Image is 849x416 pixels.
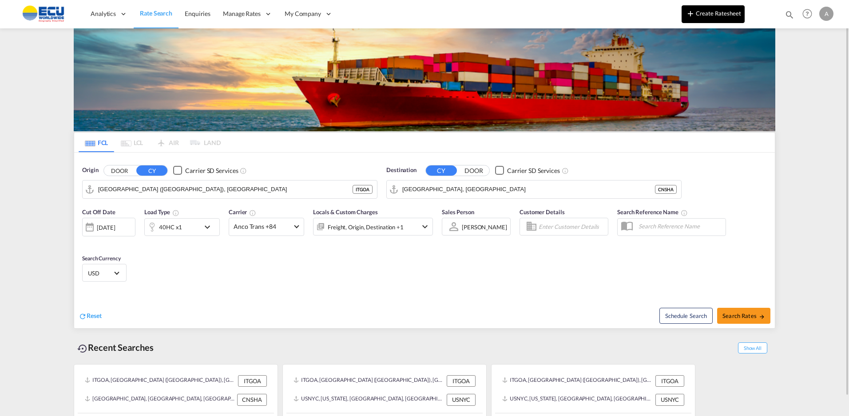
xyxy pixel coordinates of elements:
span: Sales Person [442,208,474,216]
button: CY [136,165,167,176]
div: ITGOA [353,185,373,194]
div: Recent Searches [74,338,157,357]
span: Reset [87,312,102,319]
md-icon: Unchecked: Search for CY (Container Yard) services for all selected carriers.Checked : Search for... [562,167,569,174]
div: 40HC x1 [159,221,182,233]
span: Anco Trans +84 [234,222,291,231]
div: [DATE] [82,218,135,236]
md-icon: icon-information-outline [172,209,179,216]
div: CNSHA, Shanghai, China, Greater China & Far East Asia, Asia Pacific [85,394,235,405]
md-input-container: Shanghai, CNSHA [387,181,681,198]
div: A [819,7,833,21]
div: USNYC, New York, NY, United States, North America, Americas [502,394,653,405]
img: 6cccb1402a9411edb762cf9624ab9cda.png [13,4,73,24]
span: Locals & Custom Charges [313,208,378,216]
div: ITGOA [447,375,476,387]
md-checkbox: Checkbox No Ink [495,166,560,175]
button: DOOR [458,165,489,176]
md-icon: Your search will be saved by the below given name [681,209,688,216]
span: My Company [285,9,321,18]
span: Rate Search [140,9,172,17]
span: Search Rates [722,312,765,319]
input: Search by Port [402,183,655,196]
md-icon: The selected Trucker/Carrierwill be displayed in the rate results If the rates are from another f... [249,209,256,216]
md-datepicker: Select [82,235,89,247]
md-input-container: Genova (Genoa), ITGOA [83,181,377,198]
md-icon: icon-chevron-down [420,221,430,232]
input: Search by Port [98,183,353,196]
div: Freight Origin Destination Factory Stuffing [328,221,404,233]
md-icon: icon-plus 400-fg [685,8,696,19]
div: Help [800,6,819,22]
img: LCL+%26+FCL+BACKGROUND.png [74,28,775,131]
md-pagination-wrapper: Use the left and right arrow keys to navigate between tabs [79,133,221,152]
span: USD [88,269,113,277]
div: USNYC, New York, NY, United States, North America, Americas [294,394,444,405]
button: Note: By default Schedule search will only considerorigin ports, destination ports and cut off da... [659,308,713,324]
div: CNSHA [655,185,677,194]
div: CNSHA [237,394,267,405]
div: ITGOA, Genova (Genoa), Italy, Southern Europe, Europe [294,375,444,387]
span: Search Reference Name [617,208,688,216]
button: DOOR [104,165,135,176]
div: [DATE] [97,224,115,232]
md-icon: Unchecked: Search for CY (Container Yard) services for all selected carriers.Checked : Search for... [240,167,247,174]
button: icon-plus 400-fgCreate Ratesheet [682,5,745,23]
md-icon: icon-chevron-down [202,222,217,232]
md-select: Select Currency: $ USDUnited States Dollar [87,267,122,279]
span: Carrier [229,208,256,216]
md-icon: icon-magnify [785,10,794,20]
button: CY [426,165,457,176]
span: Cut Off Date [82,208,115,216]
span: Destination [386,166,417,175]
md-icon: icon-refresh [79,312,87,320]
span: Customer Details [520,208,564,216]
md-checkbox: Checkbox No Ink [173,166,238,175]
md-select: Sales Person: Andrea Tumiati [461,220,508,233]
div: 40HC x1icon-chevron-down [144,218,220,236]
div: Carrier SD Services [185,166,238,175]
span: Manage Rates [223,9,261,18]
span: Enquiries [185,10,210,17]
span: Load Type [144,208,179,216]
input: Search Reference Name [634,220,726,233]
div: icon-magnify [785,10,794,23]
span: Show All [738,342,767,353]
span: Help [800,6,815,21]
div: USNYC [447,394,476,405]
div: [PERSON_NAME] [462,224,507,231]
span: Analytics [91,9,116,18]
span: Search Currency [82,255,121,262]
div: Freight Origin Destination Factory Stuffingicon-chevron-down [313,218,433,235]
div: ITGOA, Genova (Genoa), Italy, Southern Europe, Europe [85,375,236,387]
input: Enter Customer Details [539,220,605,233]
div: USNYC [655,394,684,405]
div: ITGOA [655,375,684,387]
button: Search Ratesicon-arrow-right [717,308,770,324]
span: Origin [82,166,98,175]
div: Origin DOOR CY Checkbox No InkUnchecked: Search for CY (Container Yard) services for all selected... [74,153,775,328]
div: Carrier SD Services [507,166,560,175]
md-tab-item: FCL [79,133,114,152]
div: icon-refreshReset [79,311,102,321]
div: ITGOA, Genova (Genoa), Italy, Southern Europe, Europe [502,375,653,387]
md-icon: icon-backup-restore [77,343,88,354]
md-icon: icon-arrow-right [759,314,765,320]
div: ITGOA [238,375,267,387]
